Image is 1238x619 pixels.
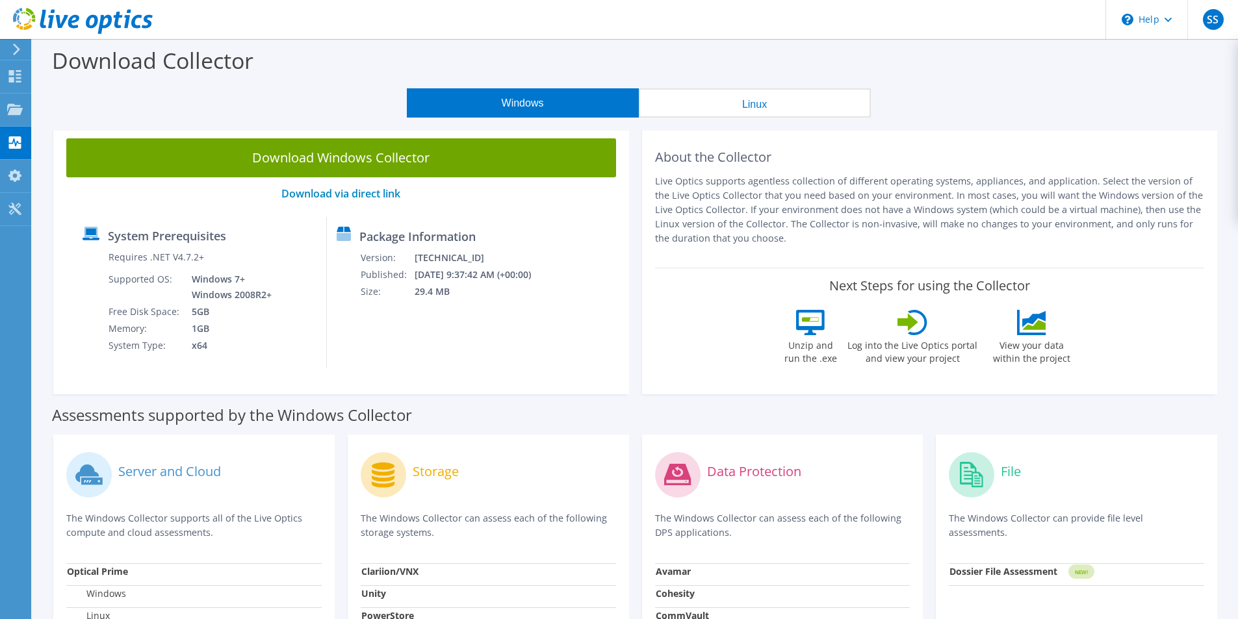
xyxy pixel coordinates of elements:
[66,138,616,177] a: Download Windows Collector
[360,266,414,283] td: Published:
[361,511,616,540] p: The Windows Collector can assess each of the following storage systems.
[108,337,182,354] td: System Type:
[360,283,414,300] td: Size:
[108,320,182,337] td: Memory:
[1075,568,1088,575] tspan: NEW!
[361,565,419,577] strong: Clariion/VNX
[414,266,548,283] td: [DATE] 9:37:42 AM (+00:00)
[655,149,1205,165] h2: About the Collector
[655,511,910,540] p: The Windows Collector can assess each of the following DPS applications.
[414,283,548,300] td: 29.4 MB
[109,251,204,264] label: Requires .NET V4.7.2+
[1122,14,1133,25] svg: \n
[359,230,476,243] label: Package Information
[655,174,1205,246] p: Live Optics supports agentless collection of different operating systems, appliances, and applica...
[52,45,253,75] label: Download Collector
[707,465,801,478] label: Data Protection
[656,587,695,600] strong: Cohesity
[118,465,221,478] label: Server and Cloud
[108,229,226,242] label: System Prerequisites
[985,335,1078,365] label: View your data within the project
[407,88,639,118] button: Windows
[656,565,691,577] strong: Avamar
[182,320,274,337] td: 1GB
[361,587,386,600] strong: Unity
[67,565,128,577] strong: Optical Prime
[182,271,274,303] td: Windows 7+ Windows 2008R2+
[1203,9,1224,30] span: SS
[281,186,400,201] a: Download via direct link
[360,249,414,266] td: Version:
[780,335,840,365] label: Unzip and run the .exe
[949,565,1057,577] strong: Dossier File Assessment
[67,587,126,600] label: Windows
[949,511,1204,540] p: The Windows Collector can provide file level assessments.
[108,271,182,303] td: Supported OS:
[639,88,871,118] button: Linux
[413,465,459,478] label: Storage
[829,278,1030,294] label: Next Steps for using the Collector
[1001,465,1021,478] label: File
[182,303,274,320] td: 5GB
[182,337,274,354] td: x64
[414,249,548,266] td: [TECHNICAL_ID]
[108,303,182,320] td: Free Disk Space:
[52,409,412,422] label: Assessments supported by the Windows Collector
[847,335,978,365] label: Log into the Live Optics portal and view your project
[66,511,322,540] p: The Windows Collector supports all of the Live Optics compute and cloud assessments.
